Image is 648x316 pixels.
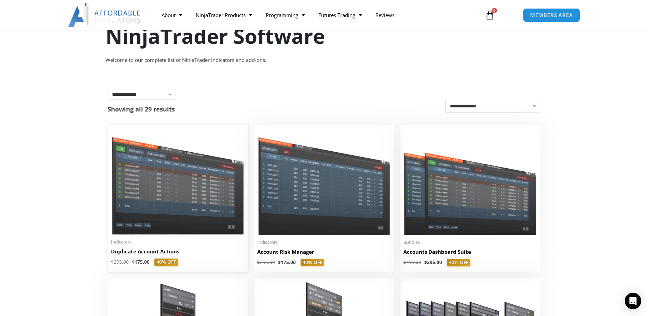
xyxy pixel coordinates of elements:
[257,248,391,255] h2: Account Risk Manager
[257,259,260,265] span: $
[492,8,497,13] span: 0
[111,259,129,265] bdi: 295.00
[424,259,427,265] span: $
[111,239,245,245] span: Indicators
[278,259,281,265] span: $
[106,55,543,65] div: Welcome to our complete list of NinjaTrader indicators and add-ons.
[108,106,175,112] p: Showing all 29 results
[257,239,391,245] span: Indicators
[523,8,580,22] a: MEMBERS AREA
[111,248,245,259] a: Duplicate Account Actions
[106,22,543,50] h1: NinjaTrader Software
[403,129,537,235] img: Accounts Dashboard Suite
[301,259,324,266] span: 40% OFF
[625,293,641,309] div: Open Intercom Messenger
[403,259,406,265] span: $
[475,5,505,25] a: 0
[278,259,296,265] bdi: 175.00
[445,100,540,113] select: Shop order
[403,248,537,259] a: Accounts Dashboard Suite
[111,259,114,265] span: $
[111,129,245,235] img: Duplicate Account Actions
[369,7,401,23] a: Reviews
[155,7,189,23] a: About
[424,259,442,265] bdi: 295.00
[259,7,312,23] a: Programming
[111,248,245,255] h2: Duplicate Account Actions
[155,7,477,23] nav: Menu
[403,239,537,245] span: Bundles
[447,259,470,266] span: 40% OFF
[154,259,178,266] span: 40% OFF
[312,7,369,23] a: Futures Trading
[257,259,275,265] bdi: 295.00
[132,259,135,265] span: $
[189,7,259,23] a: NinjaTrader Products
[68,3,141,27] img: LogoAI | Affordable Indicators – NinjaTrader
[257,129,391,235] img: Account Risk Manager
[132,259,150,265] bdi: 175.00
[403,259,421,265] bdi: 495.00
[257,248,391,259] a: Account Risk Manager
[403,248,537,255] h2: Accounts Dashboard Suite
[530,13,573,18] span: MEMBERS AREA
